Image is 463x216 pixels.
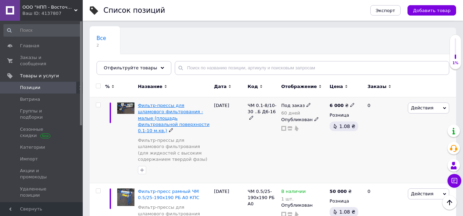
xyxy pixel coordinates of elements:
[117,188,134,206] img: Фильтр-пресс рамный ЧМ 0.5/25-190х190 РБ А0 КПС
[22,10,83,17] div: Ваш ID: 4137807
[330,112,362,118] div: Розница
[105,84,110,90] span: %
[104,65,157,70] span: Отфильтруйте товары
[339,124,355,129] span: 1.08 ₴
[281,110,311,116] div: 60 дней
[175,61,449,75] input: Поиск по названию позиции, артикулу и поисковым запросам
[442,195,457,210] button: Наверх
[330,102,355,109] div: ₴
[20,156,38,162] span: Импорт
[20,144,45,150] span: Категории
[281,103,305,110] span: Под заказ
[330,103,344,108] b: 6 000
[376,8,395,13] span: Экспорт
[3,24,81,37] input: Поиск
[411,105,433,110] span: Действия
[370,5,401,16] button: Экспорт
[212,97,246,183] div: [DATE]
[330,84,343,90] span: Цена
[138,84,162,90] span: Название
[20,43,39,49] span: Главная
[138,137,211,163] a: Фильтр-прессы для шламового фильтрования (для жидкостей с высоким содержанием твердой фазы)
[411,191,433,196] span: Действия
[248,189,274,206] span: ЧМ 0.5/25-190х190 РБ А0
[450,61,461,66] div: 1%
[447,174,461,188] button: Чат с покупателем
[97,43,106,48] span: 2
[20,126,64,139] span: Сезонные скидки
[20,55,64,67] span: Заказы и сообщения
[20,108,64,120] span: Группы и подборки
[330,198,362,204] div: Розница
[281,117,326,123] div: Опубликован
[330,188,352,195] div: ₴
[281,202,326,208] div: Опубликован
[281,189,306,196] span: В наличии
[248,84,258,90] span: Код
[214,84,227,90] span: Дата
[281,84,317,90] span: Отображение
[20,73,59,79] span: Товары и услуги
[138,103,210,133] a: Фильтр-прессы для шламового фильтрования - малые (площадь фильтровальной поверхности 0.1-10 м.кв.)
[97,35,106,41] span: Все
[248,103,276,114] span: ЧМ 0.1-8/10-30 ..Б Д6-16
[138,189,199,200] a: Фильтр-пресс рамный ЧМ 0.5/25-190х190 РБ А0 КПС
[281,196,306,202] div: 1 шт.
[368,84,386,90] span: Заказы
[363,97,406,183] div: 0
[117,102,134,114] img: Фильтр-прессы для шламового фильтрования - малые (площадь фильтровальной поверхности 0.1-10 м.кв.)
[20,168,64,180] span: Акции и промокоды
[413,8,451,13] span: Добавить товар
[103,7,165,14] div: Список позиций
[20,96,40,102] span: Витрина
[20,85,40,91] span: Позиции
[20,186,64,198] span: Удаленные позиции
[407,5,456,16] button: Добавить товар
[330,189,347,194] b: 50 000
[22,4,74,10] span: OOO "НПП - Восточная Украина"
[339,209,355,215] span: 1.08 ₴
